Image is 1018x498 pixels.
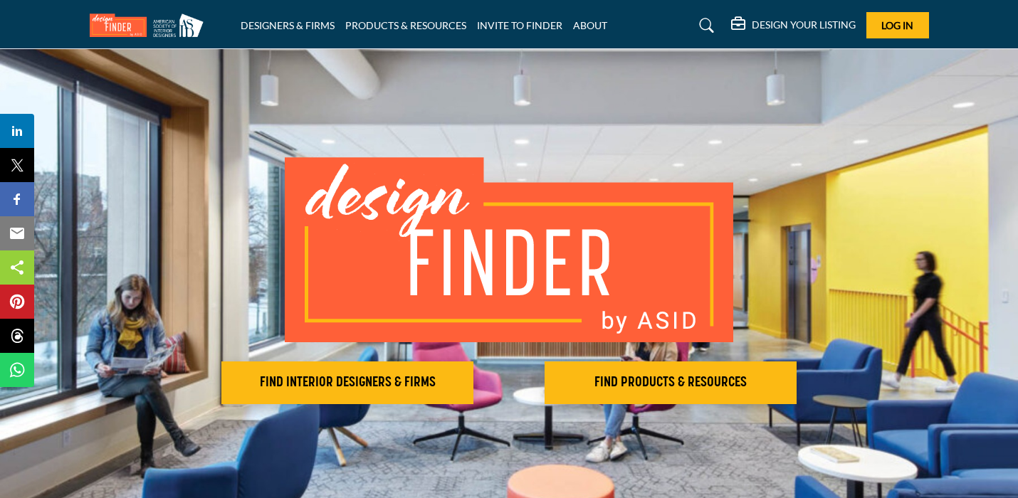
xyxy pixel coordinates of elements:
img: Site Logo [90,14,211,37]
h2: FIND INTERIOR DESIGNERS & FIRMS [226,374,469,391]
button: FIND INTERIOR DESIGNERS & FIRMS [221,361,473,404]
a: DESIGNERS & FIRMS [241,19,335,31]
a: PRODUCTS & RESOURCES [345,19,466,31]
button: FIND PRODUCTS & RESOURCES [545,361,797,404]
h5: DESIGN YOUR LISTING [752,18,856,31]
button: Log In [866,12,929,38]
div: DESIGN YOUR LISTING [731,17,856,34]
span: Log In [881,19,913,31]
img: image [285,157,733,342]
h2: FIND PRODUCTS & RESOURCES [549,374,792,391]
a: INVITE TO FINDER [477,19,562,31]
a: ABOUT [573,19,607,31]
a: Search [686,14,723,37]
